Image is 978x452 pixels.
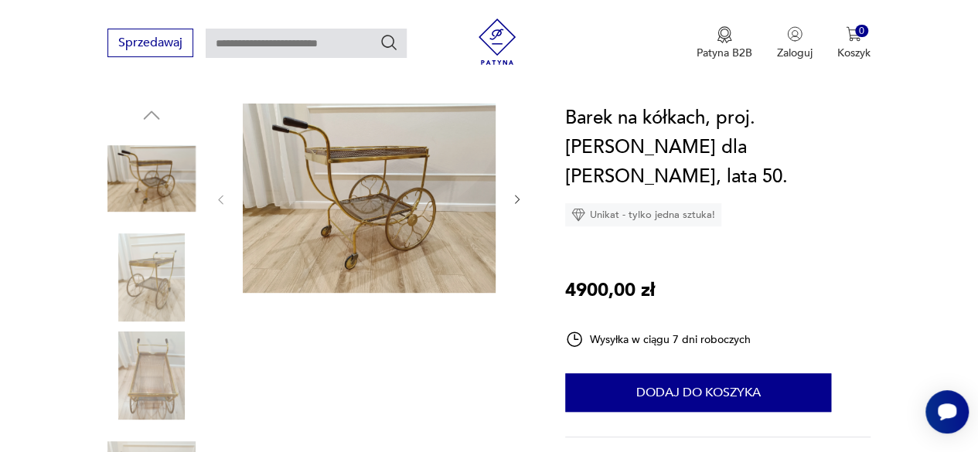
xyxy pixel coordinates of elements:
img: Ikona koszyka [846,26,861,42]
div: 0 [855,25,868,38]
img: Ikonka użytkownika [787,26,803,42]
p: Koszyk [837,46,871,60]
img: Zdjęcie produktu Barek na kółkach, proj. Josef Frank dla Svenkst Tenn, lata 50. [107,331,196,420]
button: Patyna B2B [697,26,752,60]
div: Unikat - tylko jedna sztuka! [565,203,721,226]
img: Ikona diamentu [571,208,585,222]
p: Patyna B2B [697,46,752,60]
button: 0Koszyk [837,26,871,60]
a: Sprzedawaj [107,39,193,49]
a: Ikona medaluPatyna B2B [697,26,752,60]
img: Ikona medalu [717,26,732,43]
img: Zdjęcie produktu Barek na kółkach, proj. Josef Frank dla Svenkst Tenn, lata 50. [243,104,496,293]
div: Wysyłka w ciągu 7 dni roboczych [565,330,751,348]
img: Patyna - sklep z meblami i dekoracjami vintage [474,19,520,65]
button: Szukaj [380,33,398,52]
iframe: Smartsupp widget button [925,390,969,433]
h1: Barek na kółkach, proj. [PERSON_NAME] dla [PERSON_NAME], lata 50. [565,104,871,192]
button: Zaloguj [777,26,813,60]
img: Zdjęcie produktu Barek na kółkach, proj. Josef Frank dla Svenkst Tenn, lata 50. [107,134,196,223]
button: Sprzedawaj [107,29,193,57]
p: 4900,00 zł [565,276,655,305]
p: Zaloguj [777,46,813,60]
button: Dodaj do koszyka [565,373,831,412]
img: Zdjęcie produktu Barek na kółkach, proj. Josef Frank dla Svenkst Tenn, lata 50. [107,233,196,321]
